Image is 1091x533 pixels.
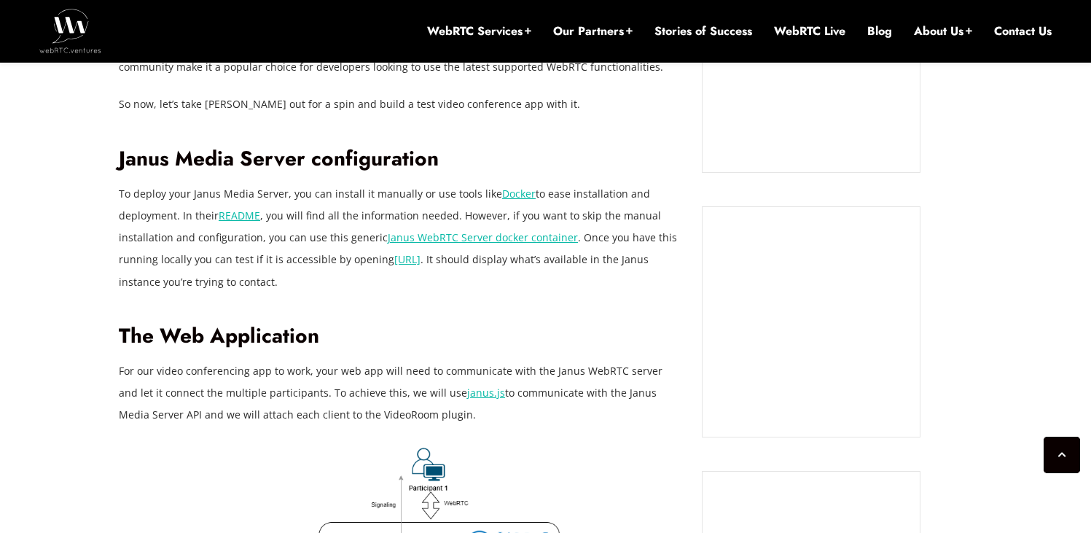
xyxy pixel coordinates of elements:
[867,23,892,39] a: Blog
[717,222,905,423] iframe: Embedded CTA
[119,360,680,426] p: For our video conferencing app to work, your web app will need to communicate with the Janus WebR...
[914,23,972,39] a: About Us
[119,93,680,115] p: So now, let’s take [PERSON_NAME] out for a spin and build a test video conference app with it.
[774,23,845,39] a: WebRTC Live
[467,386,505,400] a: janus.js
[553,23,633,39] a: Our Partners
[119,324,680,349] h2: The Web Application
[394,252,421,266] a: [URL]
[994,23,1052,39] a: Contact Us
[119,147,680,172] h2: Janus Media Server configuration
[119,183,680,292] p: To deploy your Janus Media Server, you can install it manually or use tools like to ease installa...
[39,9,101,52] img: WebRTC.ventures
[219,209,260,222] a: README
[654,23,752,39] a: Stories of Success
[388,230,578,244] a: Janus WebRTC Server docker container
[502,187,536,201] a: Docker
[427,23,531,39] a: WebRTC Services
